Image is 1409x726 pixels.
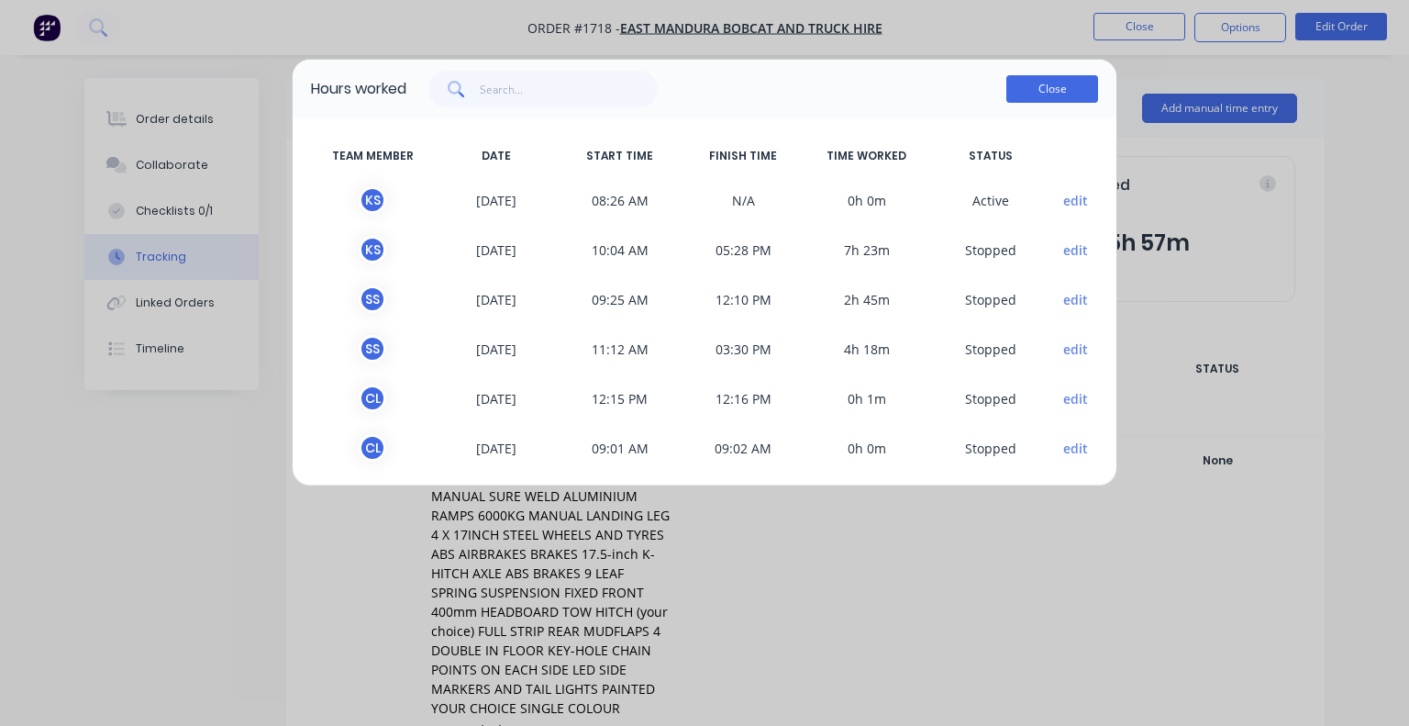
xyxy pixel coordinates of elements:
button: edit [1063,439,1088,458]
span: 10:04 AM [558,236,682,263]
span: 09:01 AM [558,434,682,462]
span: S topped [928,285,1052,313]
span: S topped [928,236,1052,263]
span: S topped [928,434,1052,462]
span: 03:30 PM [682,335,805,363]
span: 08:26 AM [558,186,682,214]
span: S topped [928,335,1052,363]
span: A ctive [928,186,1052,214]
span: 4h 18m [805,335,929,363]
span: 2h 45m [805,285,929,313]
div: Hours worked [311,78,406,100]
button: edit [1063,389,1088,408]
button: edit [1063,191,1088,210]
span: [DATE] [435,186,559,214]
div: S S [359,285,386,313]
span: 09:02 AM [682,434,805,462]
span: [DATE] [435,285,559,313]
span: START TIME [558,148,682,164]
span: [DATE] [435,335,559,363]
span: 09:25 AM [558,285,682,313]
div: C L [359,434,386,462]
span: 0h 0m [805,186,929,214]
span: 12:15 PM [558,385,682,412]
span: S topped [928,385,1052,412]
span: DATE [435,148,559,164]
span: 12:16 PM [682,385,805,412]
button: edit [1063,240,1088,260]
button: edit [1063,340,1088,359]
span: 12:10 PM [682,285,805,313]
div: C L [359,385,386,412]
span: 11:12 AM [558,335,682,363]
span: STATUS [928,148,1052,164]
span: [DATE] [435,236,559,263]
div: K S [359,236,386,263]
span: N/A [682,186,805,214]
button: edit [1063,290,1088,309]
span: 0h 1m [805,385,929,412]
span: FINISH TIME [682,148,805,164]
input: Search... [480,71,659,107]
span: TEAM MEMBER [311,148,435,164]
span: 0h 0m [805,434,929,462]
span: TIME WORKED [805,148,929,164]
span: [DATE] [435,434,559,462]
button: Close [1006,75,1098,103]
div: K S [359,186,386,214]
div: S S [359,335,386,363]
span: [DATE] [435,385,559,412]
span: 7h 23m [805,236,929,263]
span: 05:28 PM [682,236,805,263]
